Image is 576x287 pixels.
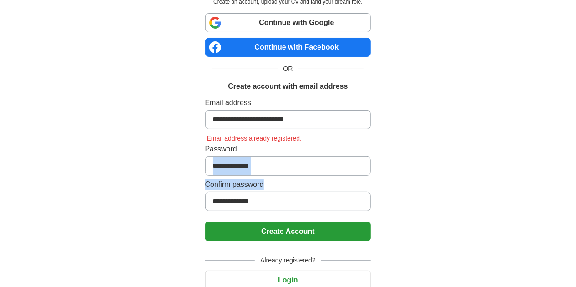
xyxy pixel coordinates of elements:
a: Login [205,276,371,284]
span: Already registered? [255,256,321,265]
span: Email address already registered. [205,135,304,142]
span: OR [278,64,298,74]
a: Continue with Facebook [205,38,371,57]
label: Confirm password [205,179,371,190]
label: Email address [205,97,371,108]
a: Continue with Google [205,13,371,32]
label: Password [205,144,371,155]
h1: Create account with email address [228,81,348,92]
button: Create Account [205,222,371,241]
